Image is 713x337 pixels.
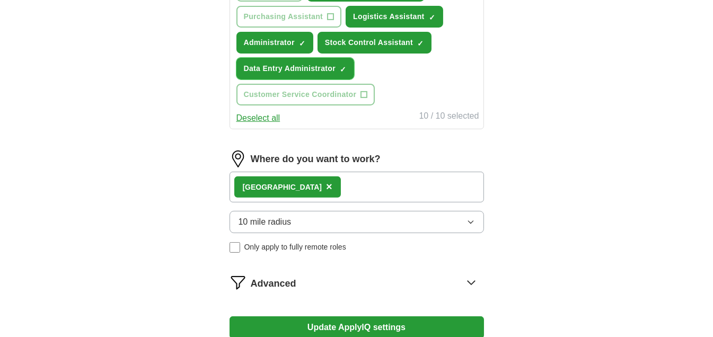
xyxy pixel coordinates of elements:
[236,58,355,79] button: Data Entry Administrator✓
[236,32,313,54] button: Administrator✓
[244,11,323,22] span: Purchasing Assistant
[429,13,435,22] span: ✓
[325,37,413,48] span: Stock Control Assistant
[230,150,247,167] img: location.png
[318,32,432,54] button: Stock Control Assistant✓
[299,39,305,48] span: ✓
[244,242,346,253] span: Only apply to fully remote roles
[326,181,332,192] span: ×
[243,182,322,193] div: [GEOGRAPHIC_DATA]
[244,37,295,48] span: Administrator
[346,6,443,28] button: Logistics Assistant✓
[244,89,357,100] span: Customer Service Coordinator
[239,216,292,228] span: 10 mile radius
[244,63,336,74] span: Data Entry Administrator
[236,84,375,105] button: Customer Service Coordinator
[230,211,484,233] button: 10 mile radius
[230,242,240,253] input: Only apply to fully remote roles
[236,112,280,125] button: Deselect all
[353,11,425,22] span: Logistics Assistant
[417,39,424,48] span: ✓
[251,277,296,291] span: Advanced
[251,152,381,166] label: Where do you want to work?
[340,65,346,74] span: ✓
[230,274,247,291] img: filter
[326,179,332,195] button: ×
[419,110,479,125] div: 10 / 10 selected
[236,6,342,28] button: Purchasing Assistant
